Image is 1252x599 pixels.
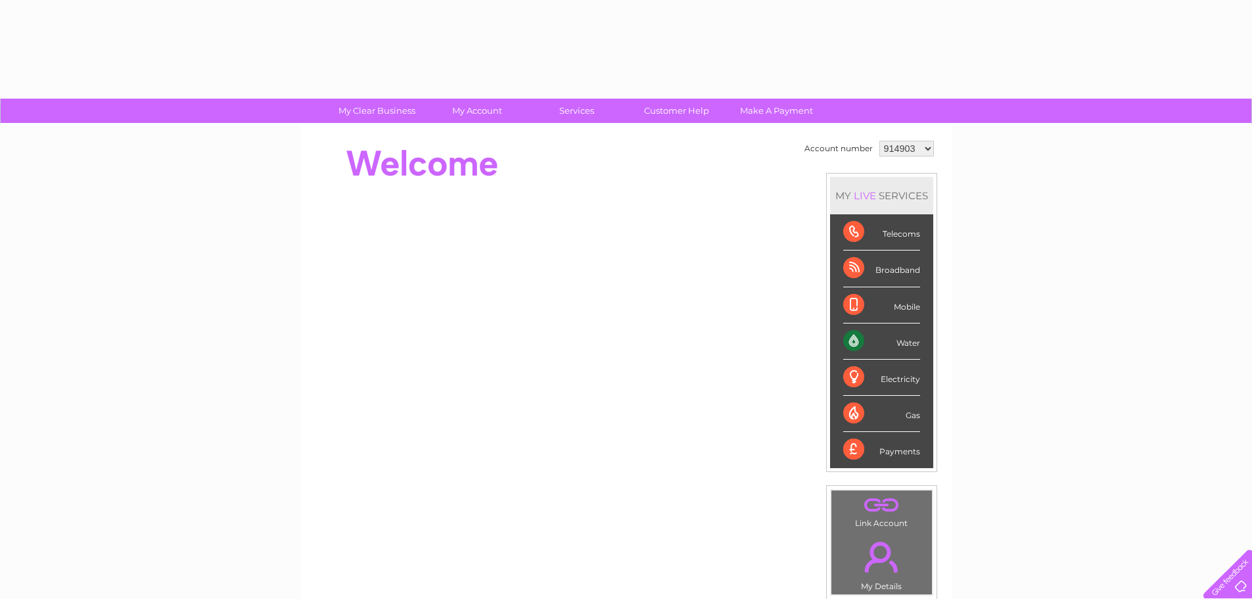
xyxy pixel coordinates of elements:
[831,490,933,531] td: Link Account
[722,99,831,123] a: Make A Payment
[843,287,920,323] div: Mobile
[843,214,920,251] div: Telecoms
[830,177,933,214] div: MY SERVICES
[843,360,920,396] div: Electricity
[851,189,879,202] div: LIVE
[423,99,531,123] a: My Account
[843,396,920,432] div: Gas
[801,137,876,160] td: Account number
[622,99,731,123] a: Customer Help
[522,99,631,123] a: Services
[843,251,920,287] div: Broadband
[323,99,431,123] a: My Clear Business
[835,534,929,580] a: .
[831,531,933,595] td: My Details
[835,494,929,517] a: .
[843,432,920,467] div: Payments
[843,323,920,360] div: Water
